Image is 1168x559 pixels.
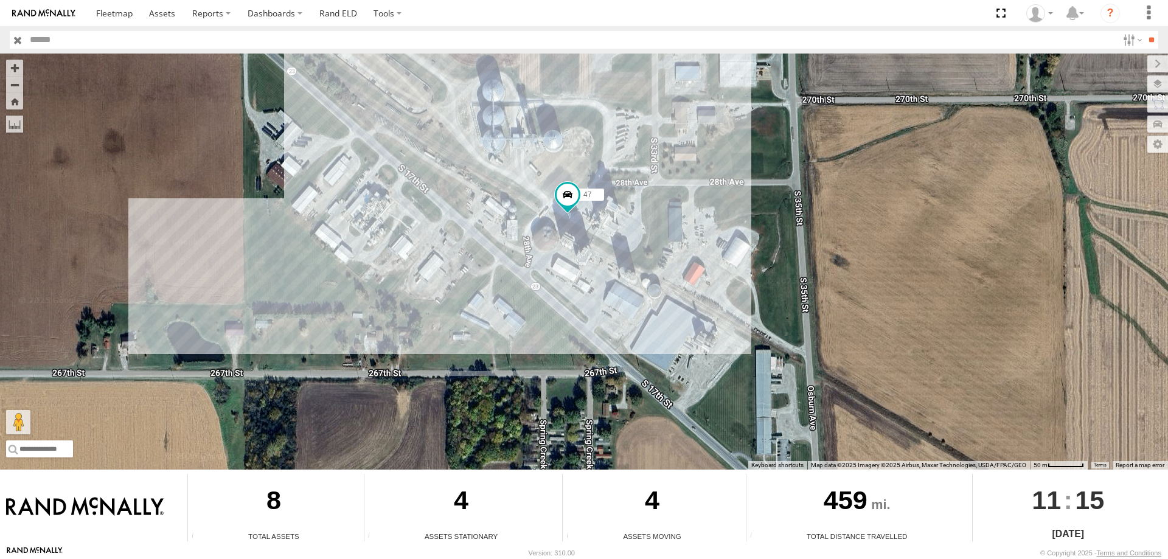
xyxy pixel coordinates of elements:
[563,532,581,541] div: Total number of assets current in transit.
[529,549,575,557] div: Version: 310.00
[973,527,1164,541] div: [DATE]
[563,531,741,541] div: Assets Moving
[188,532,206,541] div: Total number of Enabled Assets
[1118,31,1144,49] label: Search Filter Options
[751,461,804,470] button: Keyboard shortcuts
[12,9,75,18] img: rand-logo.svg
[364,532,383,541] div: Total number of assets current stationary.
[364,531,558,541] div: Assets Stationary
[1094,462,1107,467] a: Terms (opens in new tab)
[188,531,360,541] div: Total Assets
[1075,474,1104,526] span: 15
[6,410,30,434] button: Drag Pegman onto the map to open Street View
[811,462,1026,468] span: Map data ©2025 Imagery ©2025 Airbus, Maxar Technologies, USDA/FPAC/GEO
[7,547,63,559] a: Visit our Website
[973,474,1164,526] div: :
[364,474,558,531] div: 4
[1116,462,1164,468] a: Report a map error
[6,497,164,518] img: Rand McNally
[1032,474,1061,526] span: 11
[583,190,591,199] span: 47
[6,60,23,76] button: Zoom in
[1034,462,1048,468] span: 50 m
[563,474,741,531] div: 4
[746,532,765,541] div: Total distance travelled by all assets within specified date range and applied filters
[1100,4,1120,23] i: ?
[1040,549,1161,557] div: © Copyright 2025 -
[746,474,968,531] div: 459
[1022,4,1057,23] div: Chase Tanke
[6,76,23,93] button: Zoom out
[188,474,360,531] div: 8
[1030,461,1088,470] button: Map Scale: 50 m per 56 pixels
[1147,136,1168,153] label: Map Settings
[6,116,23,133] label: Measure
[746,531,968,541] div: Total Distance Travelled
[6,93,23,109] button: Zoom Home
[1097,549,1161,557] a: Terms and Conditions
